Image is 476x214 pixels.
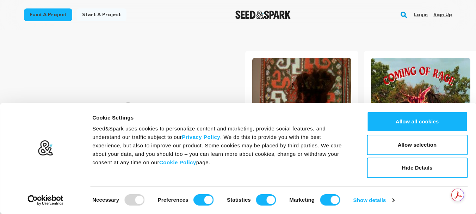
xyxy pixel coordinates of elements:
strong: Preferences [158,197,188,203]
a: Usercentrics Cookiebot - opens in a new window [15,195,76,206]
div: Seed&Spark uses cookies to personalize content and marketing, provide social features, and unders... [92,124,351,167]
a: Sign up [433,9,452,20]
button: Allow selection [367,135,468,155]
img: The Dragon Under Our Feet image [252,58,352,126]
a: Cookie Policy [159,159,196,165]
div: Cookie Settings [92,114,351,122]
a: Start a project [76,8,126,21]
a: Login [414,9,428,20]
button: Allow all cookies [367,111,468,132]
strong: Statistics [227,197,251,203]
button: Hide Details [367,158,468,178]
a: Seed&Spark Homepage [235,11,291,19]
img: Seed&Spark Logo Dark Mode [235,11,291,19]
img: logo [38,140,54,156]
p: Crowdfunding that . [51,100,217,185]
strong: Marketing [289,197,315,203]
strong: Necessary [92,197,119,203]
a: Show details [353,195,394,206]
a: Fund a project [24,8,72,21]
a: Privacy Policy [182,134,220,140]
img: Coming of Rage image [371,58,470,126]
